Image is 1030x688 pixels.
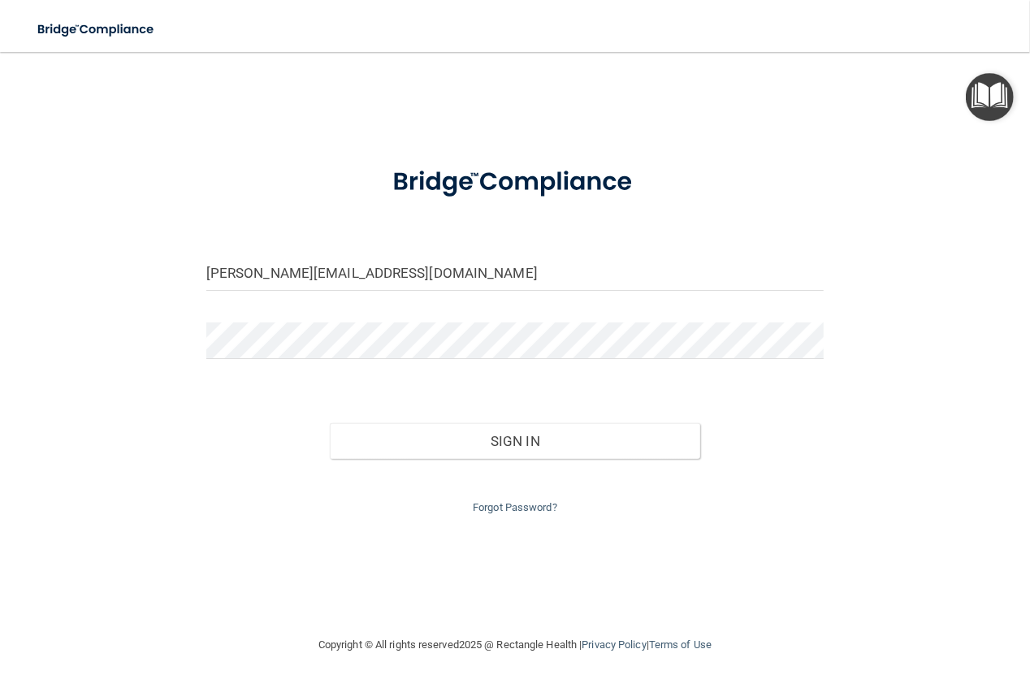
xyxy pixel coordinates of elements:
[206,254,824,291] input: Email
[219,619,811,671] div: Copyright © All rights reserved 2025 @ Rectangle Health | |
[24,13,169,46] img: bridge_compliance_login_screen.278c3ca4.svg
[366,149,663,215] img: bridge_compliance_login_screen.278c3ca4.svg
[966,73,1014,121] button: Open Resource Center
[582,638,646,651] a: Privacy Policy
[649,638,712,651] a: Terms of Use
[473,501,557,513] a: Forgot Password?
[749,573,1011,638] iframe: Drift Widget Chat Controller
[330,423,700,459] button: Sign In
